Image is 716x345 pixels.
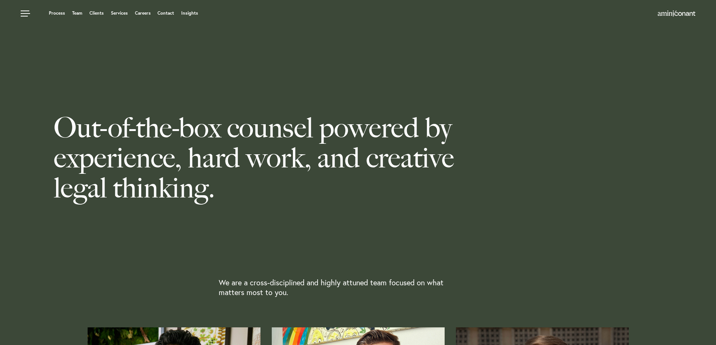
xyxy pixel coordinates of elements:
a: Home [658,11,695,17]
a: Process [49,11,65,15]
a: Team [72,11,82,15]
p: We are a cross-disciplined and highly attuned team focused on what matters most to you. [219,278,459,297]
a: Contact [157,11,174,15]
a: Insights [181,11,198,15]
img: Amini & Conant [658,11,695,17]
a: Careers [135,11,151,15]
a: Services [111,11,128,15]
a: Clients [89,11,104,15]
